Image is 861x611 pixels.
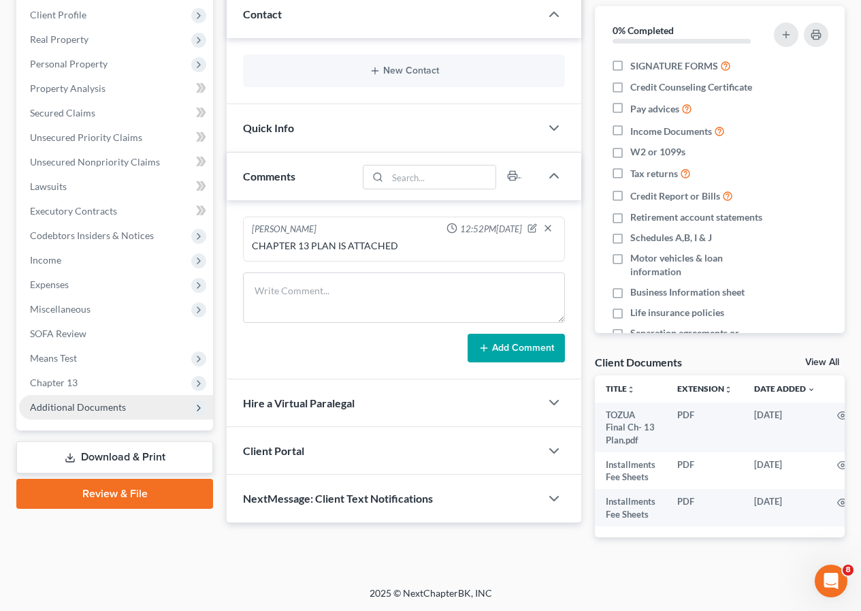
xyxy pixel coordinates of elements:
[468,334,565,362] button: Add Comment
[595,452,666,490] td: Installments Fee Sheets
[677,383,732,394] a: Extensionunfold_more
[30,352,77,364] span: Means Test
[30,230,154,241] span: Codebtors Insiders & Notices
[30,181,67,192] span: Lawsuits
[630,326,770,354] span: Separation agreements or decrees of divorces
[19,150,213,174] a: Unsecured Nonpriority Claims
[19,199,213,223] a: Executory Contracts
[630,80,752,94] span: Credit Counseling Certificate
[30,401,126,413] span: Additional Documents
[630,59,718,73] span: SIGNATURE FORMS
[630,251,770,279] span: Motor vehicles & loan information
[606,383,635,394] a: Titleunfold_more
[30,205,117,217] span: Executory Contracts
[243,121,294,134] span: Quick Info
[16,479,213,509] a: Review & File
[243,170,295,183] span: Comments
[30,9,86,20] span: Client Profile
[19,322,213,346] a: SOFA Review
[30,82,105,94] span: Property Analysis
[805,358,839,367] a: View All
[666,403,743,452] td: PDF
[666,452,743,490] td: PDF
[19,76,213,101] a: Property Analysis
[388,166,496,189] input: Search...
[630,189,720,203] span: Credit Report or Bills
[252,223,316,236] div: [PERSON_NAME]
[30,279,69,290] span: Expenses
[595,489,666,527] td: Installments Fee Sheets
[243,7,282,20] span: Contact
[724,386,732,394] i: unfold_more
[843,565,854,576] span: 8
[30,377,78,388] span: Chapter 13
[30,107,95,119] span: Secured Claims
[30,303,91,315] span: Miscellaneous
[460,223,522,236] span: 12:52PM[DATE]
[630,285,745,299] span: Business Information sheet
[254,65,554,76] button: New Contact
[243,444,304,457] span: Client Portal
[743,403,826,452] td: [DATE]
[16,441,213,473] a: Download & Print
[743,489,826,527] td: [DATE]
[630,167,678,181] span: Tax returns
[630,102,679,116] span: Pay advices
[807,386,815,394] i: expand_more
[30,254,61,266] span: Income
[630,306,724,319] span: Life insurance policies
[30,58,108,69] span: Personal Property
[630,145,685,159] span: W2 or 1099s
[743,452,826,490] td: [DATE]
[243,492,433,505] span: NextMessage: Client Text Notifications
[30,131,142,143] span: Unsecured Priority Claims
[30,156,160,168] span: Unsecured Nonpriority Claims
[613,25,674,36] strong: 0% Completed
[595,355,682,369] div: Client Documents
[666,489,743,527] td: PDF
[252,239,556,253] div: CHAPTER 13 PLAN IS ATTACHED
[30,328,86,339] span: SOFA Review
[595,403,666,452] td: TOZUA Final Ch- 13 Plan.pdf
[30,33,88,45] span: Real Property
[243,396,355,409] span: Hire a Virtual Paralegal
[630,210,762,224] span: Retirement account statements
[19,101,213,125] a: Secured Claims
[630,231,712,245] span: Schedules A,B, I & J
[754,383,815,394] a: Date Added expand_more
[19,125,213,150] a: Unsecured Priority Claims
[43,586,819,611] div: 2025 © NextChapterBK, INC
[630,125,712,138] span: Income Documents
[627,386,635,394] i: unfold_more
[815,565,847,597] iframe: Intercom live chat
[19,174,213,199] a: Lawsuits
